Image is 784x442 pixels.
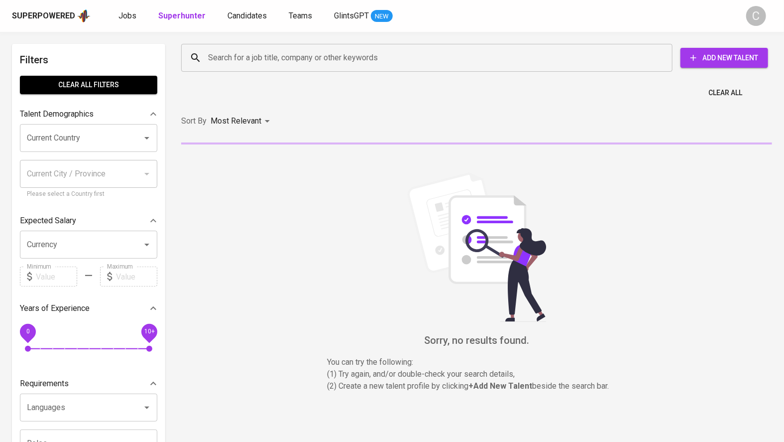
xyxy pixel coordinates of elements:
div: Most Relevant [211,112,273,131]
p: Requirements [20,378,69,390]
div: Superpowered [12,10,75,22]
p: Please select a Country first [27,189,150,199]
span: GlintsGPT [334,11,369,20]
span: 0 [26,328,29,335]
div: C [746,6,766,26]
a: Jobs [118,10,138,22]
input: Value [116,267,157,287]
input: Value [36,267,77,287]
span: NEW [371,11,393,21]
button: Clear All [704,84,746,102]
img: app logo [77,8,91,23]
a: Candidates [227,10,269,22]
button: Add New Talent [680,48,768,68]
button: Open [140,401,154,415]
span: Teams [289,11,312,20]
h6: Filters [20,52,157,68]
a: Teams [289,10,314,22]
button: Open [140,131,154,145]
a: Superpoweredapp logo [12,8,91,23]
span: 10+ [144,328,154,335]
b: Superhunter [158,11,206,20]
p: Most Relevant [211,115,261,127]
button: Open [140,238,154,252]
span: Add New Talent [688,52,760,64]
p: Expected Salary [20,215,76,227]
span: Clear All [708,87,742,99]
img: file_searching.svg [402,172,552,322]
p: Sort By [181,115,207,127]
span: Candidates [227,11,267,20]
p: (2) Create a new talent profile by clicking beside the search bar. [328,380,626,392]
span: Jobs [118,11,136,20]
div: Talent Demographics [20,104,157,124]
a: Superhunter [158,10,208,22]
p: Talent Demographics [20,108,94,120]
a: GlintsGPT NEW [334,10,393,22]
b: + Add New Talent [469,381,533,391]
p: Years of Experience [20,302,90,314]
div: Years of Experience [20,298,157,318]
h6: Sorry, no results found. [181,332,772,348]
div: Expected Salary [20,211,157,231]
span: Clear All filters [28,79,149,91]
p: You can try the following : [328,356,626,368]
button: Clear All filters [20,76,157,94]
p: (1) Try again, and/or double-check your search details, [328,368,626,380]
div: Requirements [20,374,157,394]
